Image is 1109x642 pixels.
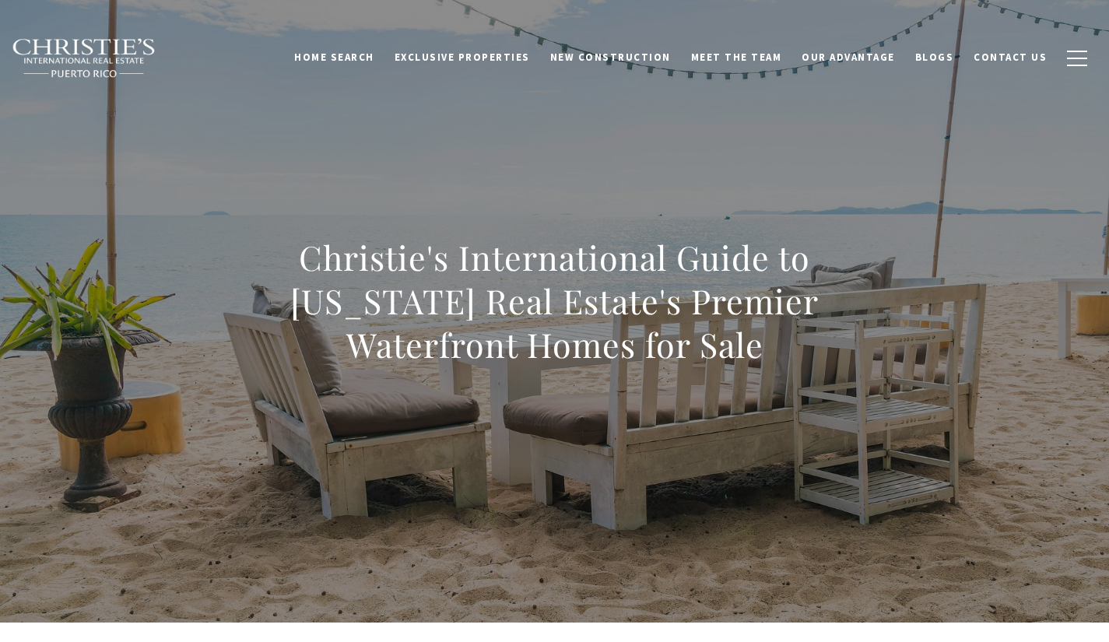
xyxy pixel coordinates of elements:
span: Contact Us [974,51,1047,64]
a: Home Search [284,43,384,72]
span: Blogs [915,51,954,64]
a: Blogs [905,43,964,72]
img: Christie's International Real Estate black text logo [12,38,156,79]
a: Exclusive Properties [384,43,540,72]
span: Exclusive Properties [395,51,530,64]
h1: Christie's International Guide to [US_STATE] Real Estate's Premier Waterfront Homes for Sale [212,236,898,367]
a: Meet the Team [681,43,792,72]
a: New Construction [540,43,681,72]
a: Our Advantage [791,43,905,72]
span: New Construction [550,51,671,64]
span: Our Advantage [802,51,895,64]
